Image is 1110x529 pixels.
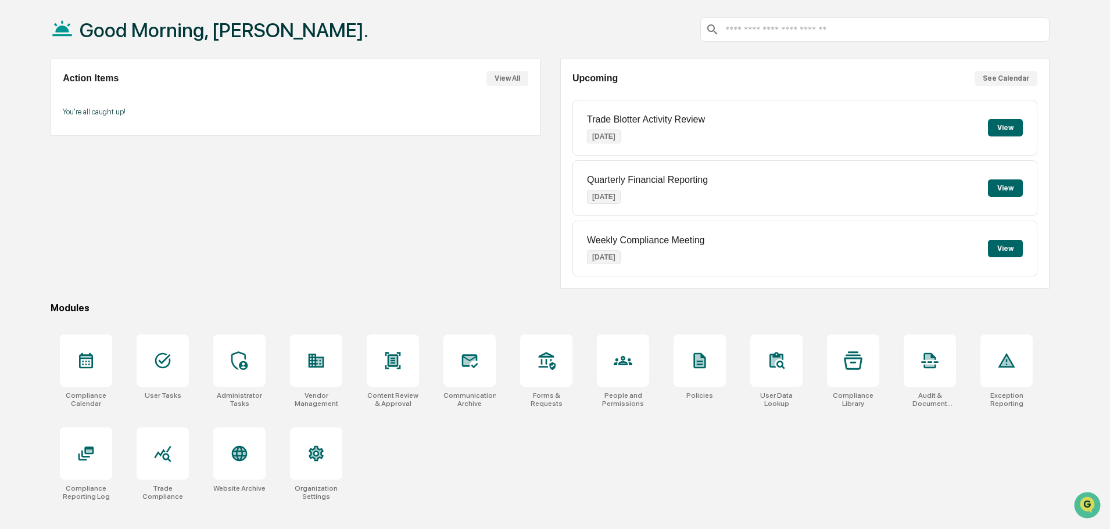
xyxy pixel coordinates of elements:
button: View All [486,71,528,86]
div: Communications Archive [443,391,496,408]
p: You're all caught up! [63,107,528,116]
img: 1746055101610-c473b297-6a78-478c-a979-82029cc54cd1 [12,89,33,110]
div: Administrator Tasks [213,391,266,408]
div: 🗄️ [84,147,94,157]
a: 🖐️Preclearance [7,142,80,163]
p: Weekly Compliance Meeting [587,235,704,246]
p: Trade Blotter Activity Review [587,114,705,125]
div: 🔎 [12,170,21,179]
div: Compliance Calendar [60,391,112,408]
a: 🔎Data Lookup [7,164,78,185]
button: View [988,240,1023,257]
div: Content Review & Approval [367,391,419,408]
div: Organization Settings [290,484,342,501]
span: Pylon [116,197,141,206]
div: We're available if you need us! [40,100,147,110]
span: Preclearance [23,146,75,158]
div: Website Archive [213,484,266,492]
div: User Data Lookup [750,391,803,408]
p: Quarterly Financial Reporting [587,175,708,185]
div: Vendor Management [290,391,342,408]
div: Compliance Library [827,391,879,408]
span: Data Lookup [23,168,73,180]
div: People and Permissions [597,391,649,408]
div: Audit & Document Logs [904,391,956,408]
p: How can we help? [12,24,212,43]
h2: Upcoming [572,73,618,84]
h1: Good Morning, [PERSON_NAME]. [80,19,368,42]
button: View [988,119,1023,136]
span: Attestations [96,146,144,158]
iframe: Open customer support [1073,491,1104,522]
button: Start new chat [198,92,212,106]
div: Start new chat [40,89,191,100]
div: 🖐️ [12,147,21,157]
a: Powered byPylon [82,196,141,206]
h2: Action Items [63,73,119,84]
div: User Tasks [145,391,181,400]
a: 🗄️Attestations [80,142,149,163]
div: Compliance Reporting Log [60,484,112,501]
p: [DATE] [587,250,621,264]
button: See Calendar [975,71,1037,86]
div: Modules [51,303,1050,314]
p: [DATE] [587,129,621,143]
p: [DATE] [587,190,621,204]
button: View [988,179,1023,197]
div: Forms & Requests [520,391,572,408]
div: Exception Reporting [980,391,1033,408]
div: Policies [686,391,713,400]
div: Trade Compliance [137,484,189,501]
